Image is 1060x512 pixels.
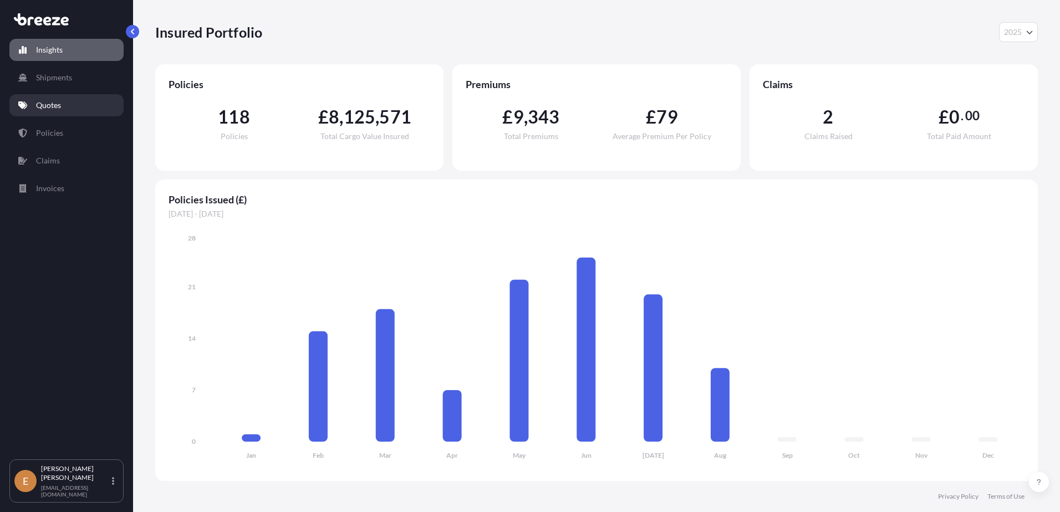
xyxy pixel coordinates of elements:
[188,234,196,242] tspan: 28
[466,78,727,91] span: Premiums
[36,127,63,139] p: Policies
[9,122,124,144] a: Policies
[379,108,411,126] span: 571
[320,132,409,140] span: Total Cargo Value Insured
[513,108,524,126] span: 9
[915,451,928,459] tspan: Nov
[169,208,1025,219] span: [DATE] - [DATE]
[513,451,526,459] tspan: May
[446,451,458,459] tspan: Apr
[318,108,329,126] span: £
[41,484,110,498] p: [EMAIL_ADDRESS][DOMAIN_NAME]
[169,193,1025,206] span: Policies Issued (£)
[848,451,860,459] tspan: Oct
[313,451,324,459] tspan: Feb
[339,108,343,126] span: ,
[218,108,250,126] span: 118
[36,183,64,194] p: Invoices
[823,108,833,126] span: 2
[987,492,1025,501] a: Terms of Use
[939,108,949,126] span: £
[36,155,60,166] p: Claims
[581,451,592,459] tspan: Jun
[9,39,124,61] a: Insights
[999,22,1038,42] button: Year Selector
[36,44,63,55] p: Insights
[23,475,28,487] span: E
[714,451,727,459] tspan: Aug
[1004,27,1022,38] span: 2025
[155,23,262,41] p: Insured Portfolio
[9,66,124,89] a: Shipments
[221,132,248,140] span: Policies
[344,108,376,126] span: 125
[782,451,793,459] tspan: Sep
[188,283,196,291] tspan: 21
[613,132,711,140] span: Average Premium Per Policy
[938,492,979,501] a: Privacy Policy
[656,108,677,126] span: 79
[41,464,110,482] p: [PERSON_NAME] [PERSON_NAME]
[192,386,196,394] tspan: 7
[643,451,664,459] tspan: [DATE]
[9,94,124,116] a: Quotes
[192,437,196,446] tspan: 0
[763,78,1025,91] span: Claims
[9,177,124,199] a: Invoices
[965,111,980,120] span: 00
[169,78,430,91] span: Policies
[528,108,560,126] span: 343
[982,451,994,459] tspan: Dec
[329,108,339,126] span: 8
[949,108,960,126] span: 0
[9,150,124,172] a: Claims
[502,108,513,126] span: £
[927,132,991,140] span: Total Paid Amount
[246,451,256,459] tspan: Jan
[36,72,72,83] p: Shipments
[188,334,196,342] tspan: 14
[646,108,656,126] span: £
[524,108,528,126] span: ,
[804,132,853,140] span: Claims Raised
[961,111,964,120] span: .
[375,108,379,126] span: ,
[504,132,558,140] span: Total Premiums
[36,100,61,111] p: Quotes
[379,451,391,459] tspan: Mar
